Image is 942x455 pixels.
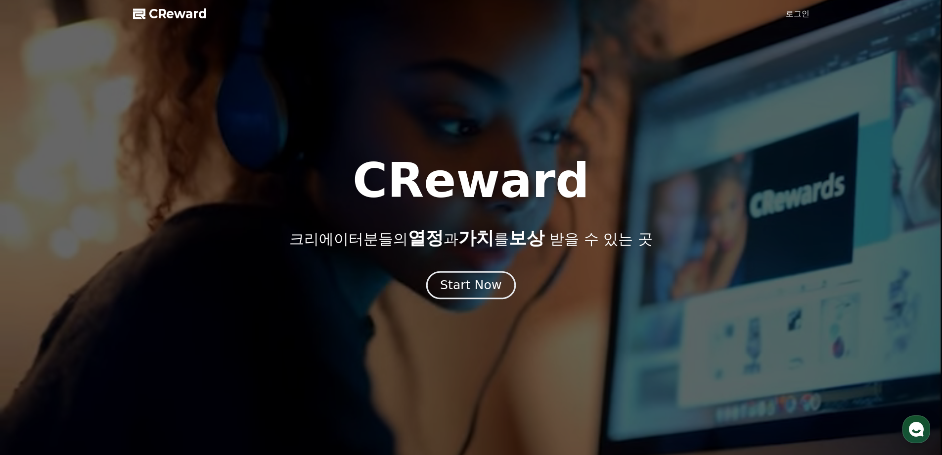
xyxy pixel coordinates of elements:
[128,314,190,339] a: 설정
[428,282,514,291] a: Start Now
[133,6,207,22] a: CReward
[289,228,652,248] p: 크리에이터분들의 과 를 받을 수 있는 곳
[353,157,589,204] h1: CReward
[90,329,102,337] span: 대화
[149,6,207,22] span: CReward
[153,329,165,337] span: 설정
[458,228,494,248] span: 가치
[509,228,544,248] span: 보상
[408,228,444,248] span: 열정
[786,8,809,20] a: 로그인
[3,314,65,339] a: 홈
[426,271,516,299] button: Start Now
[65,314,128,339] a: 대화
[31,329,37,337] span: 홈
[440,277,501,294] div: Start Now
